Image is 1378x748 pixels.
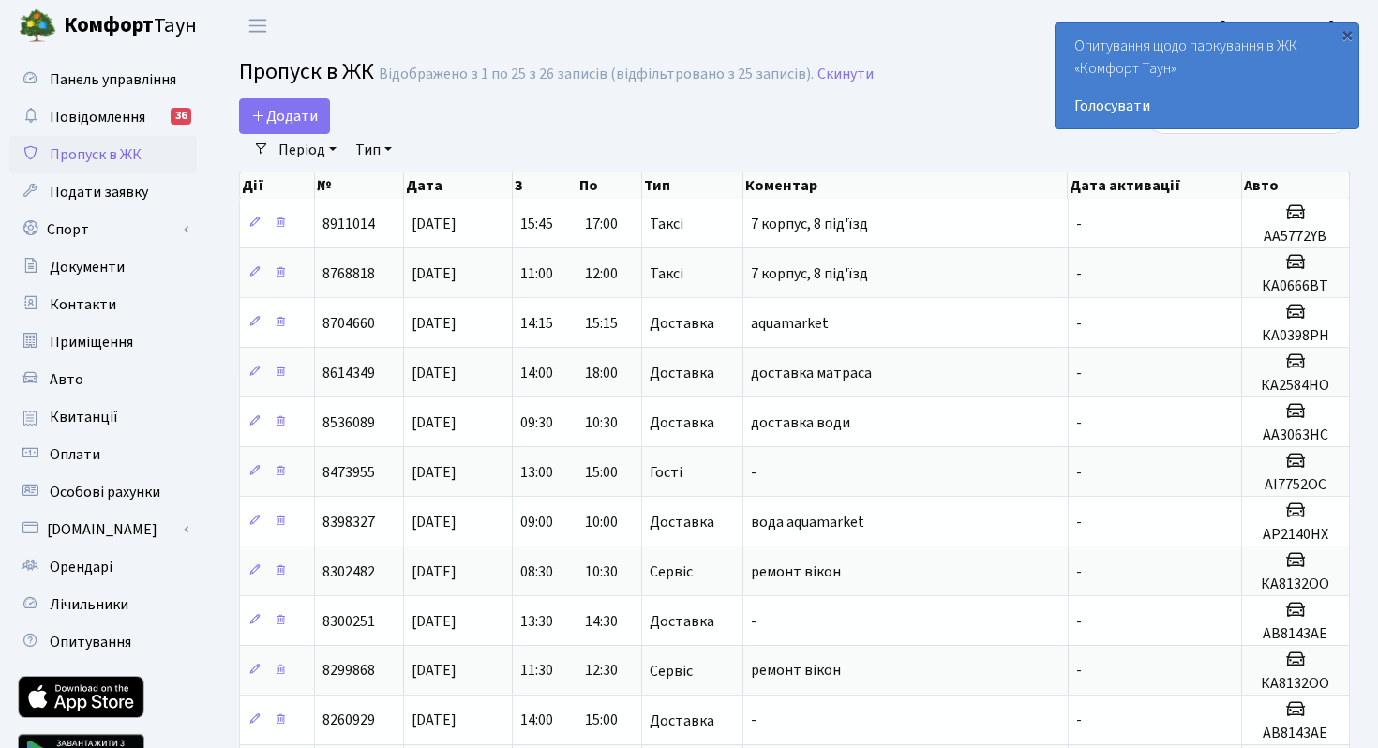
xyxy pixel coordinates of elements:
span: Особові рахунки [50,482,160,502]
span: - [1076,462,1082,483]
span: Таун [64,10,197,42]
span: Приміщення [50,332,133,352]
span: 09:00 [520,512,553,532]
span: Квитанції [50,407,118,427]
span: Опитування [50,632,131,652]
span: Повідомлення [50,107,145,127]
h5: КА2584НО [1250,377,1341,395]
a: Скинути [817,66,874,83]
div: Опитування щодо паркування в ЖК «Комфорт Таун» [1056,23,1358,128]
th: Коментар [743,172,1069,199]
span: - [1076,412,1082,433]
th: Дата активації [1068,172,1241,199]
span: Сервіс [650,564,693,579]
h5: КА0398РН [1250,327,1341,345]
span: Доставка [650,415,714,430]
span: 10:30 [585,561,618,582]
h5: АВ8143АЕ [1250,625,1341,643]
span: [DATE] [412,263,457,284]
span: доставка води [751,412,850,433]
span: [DATE] [412,711,457,731]
span: 8299868 [322,661,375,681]
span: - [1076,711,1082,731]
b: Недзельська [PERSON_NAME] Ю. [1122,16,1356,37]
h5: АА3063НС [1250,426,1341,444]
span: 17:00 [585,214,618,234]
span: 13:00 [520,462,553,483]
span: 8536089 [322,412,375,433]
span: 14:30 [585,611,618,632]
span: 14:00 [520,363,553,383]
span: Доставка [650,515,714,530]
a: Голосувати [1074,95,1340,117]
th: Тип [642,172,743,199]
span: [DATE] [412,661,457,681]
span: Додати [251,106,318,127]
a: Квитанції [9,398,197,436]
span: - [1076,611,1082,632]
span: ремонт вікон [751,661,841,681]
a: Особові рахунки [9,473,197,511]
span: 15:15 [585,313,618,334]
th: З [513,172,577,199]
span: 14:00 [520,711,553,731]
th: Дії [240,172,315,199]
span: 7 корпус, 8 під'їзд [751,214,868,234]
span: 15:00 [585,711,618,731]
span: 18:00 [585,363,618,383]
button: Переключити навігацію [234,10,281,41]
th: № [315,172,404,199]
a: Панель управління [9,61,197,98]
h5: АІ7752ОС [1250,476,1341,494]
span: Пропуск в ЖК [239,55,374,88]
a: Авто [9,361,197,398]
span: 8260929 [322,711,375,731]
span: Доставка [650,316,714,331]
span: 15:00 [585,462,618,483]
span: - [1076,313,1082,334]
span: 11:30 [520,661,553,681]
th: Авто [1242,172,1350,199]
a: Лічильники [9,586,197,623]
span: Оплати [50,444,100,465]
span: [DATE] [412,214,457,234]
h5: АВ8143АЕ [1250,725,1341,742]
a: [DOMAIN_NAME] [9,511,197,548]
span: Сервіс [650,664,693,679]
span: - [751,711,756,731]
th: По [577,172,642,199]
a: Додати [239,98,330,134]
span: доставка матраса [751,363,872,383]
a: Період [271,134,344,166]
span: Контакти [50,294,116,315]
span: 7 корпус, 8 під'їзд [751,263,868,284]
span: Таксі [650,266,683,281]
span: Документи [50,257,125,277]
span: 8300251 [322,611,375,632]
a: Недзельська [PERSON_NAME] Ю. [1122,15,1356,37]
span: [DATE] [412,363,457,383]
span: 8768818 [322,263,375,284]
a: Спорт [9,211,197,248]
span: - [1076,263,1082,284]
span: - [1076,214,1082,234]
span: - [1076,661,1082,681]
span: вода aquamarket [751,512,864,532]
span: Орендарі [50,557,112,577]
img: logo.png [19,7,56,45]
a: Опитування [9,623,197,661]
span: 8704660 [322,313,375,334]
span: ремонт вікон [751,561,841,582]
a: Приміщення [9,323,197,361]
a: Орендарі [9,548,197,586]
span: - [1076,512,1082,532]
span: - [751,462,756,483]
span: [DATE] [412,462,457,483]
span: 12:30 [585,661,618,681]
span: Пропуск в ЖК [50,144,142,165]
div: Відображено з 1 по 25 з 26 записів (відфільтровано з 25 записів). [379,66,814,83]
span: - [1076,561,1082,582]
span: 11:00 [520,263,553,284]
h5: КА8132ОО [1250,675,1341,693]
span: 8473955 [322,462,375,483]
